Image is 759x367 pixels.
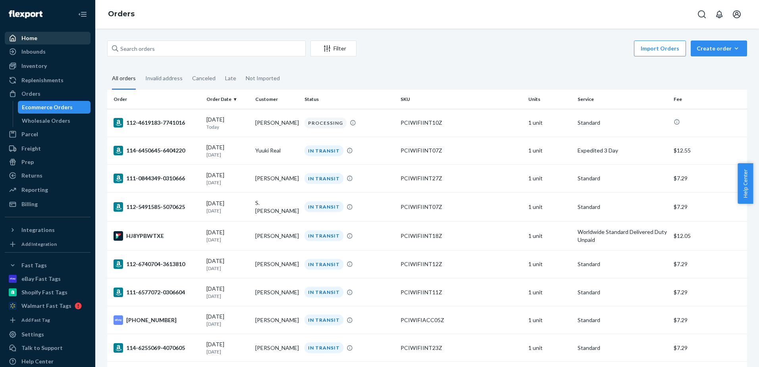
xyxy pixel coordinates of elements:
div: Late [225,68,236,89]
a: Parcel [5,128,91,141]
div: [PHONE_NUMBER] [114,315,200,325]
div: [DATE] [206,171,249,186]
td: 1 unit [525,250,574,278]
td: 1 unit [525,109,574,137]
div: Inventory [21,62,47,70]
div: Reporting [21,186,48,194]
div: PCIWIFIINT07Z [401,203,522,211]
td: $12.05 [670,221,747,250]
div: Create order [697,44,741,52]
div: 112-6740704-3613810 [114,259,200,269]
td: [PERSON_NAME] [252,250,301,278]
div: Integrations [21,226,55,234]
th: Fee [670,90,747,109]
div: [DATE] [206,199,249,214]
td: 1 unit [525,192,574,221]
td: 1 unit [525,278,574,306]
p: [DATE] [206,348,249,355]
a: Billing [5,198,91,211]
div: Inbounds [21,48,46,56]
td: 1 unit [525,334,574,362]
a: Talk to Support [5,342,91,354]
div: Customer [255,96,298,102]
div: IN TRANSIT [304,342,343,353]
p: [DATE] [206,265,249,272]
td: [PERSON_NAME] [252,334,301,362]
a: Home [5,32,91,44]
div: IN TRANSIT [304,173,343,184]
td: $7.29 [670,306,747,334]
a: Inbounds [5,45,91,58]
a: Shopify Fast Tags [5,286,91,299]
p: [DATE] [206,151,249,158]
div: 112-5491585-5070625 [114,202,200,212]
div: [DATE] [206,143,249,158]
div: Orders [21,90,40,98]
div: Settings [21,330,44,338]
div: 112-4619183-7741016 [114,118,200,127]
div: Replenishments [21,76,64,84]
div: IN TRANSIT [304,230,343,241]
td: [PERSON_NAME] [252,278,301,306]
th: Status [301,90,397,109]
p: Standard [578,260,667,268]
div: HJ8YPBWTXE [114,231,200,241]
button: Close Navigation [75,6,91,22]
a: Walmart Fast Tags [5,299,91,312]
div: PROCESSING [304,118,347,128]
button: Open account menu [729,6,745,22]
div: IN TRANSIT [304,201,343,212]
a: Ecommerce Orders [18,101,91,114]
a: Settings [5,328,91,341]
a: Orders [108,10,135,18]
div: [DATE] [206,340,249,355]
button: Help Center [738,163,753,204]
div: Ecommerce Orders [22,103,73,111]
a: Freight [5,142,91,155]
div: [DATE] [206,228,249,243]
div: IN TRANSIT [304,315,343,325]
td: $7.29 [670,164,747,192]
div: PCIWIFIINT12Z [401,260,522,268]
p: [DATE] [206,179,249,186]
p: Standard [578,119,667,127]
div: 114-6255069-4070605 [114,343,200,353]
td: $7.29 [670,250,747,278]
div: Billing [21,200,38,208]
div: PCIWIFIINT27Z [401,174,522,182]
div: Not Imported [246,68,280,89]
div: PCIWIFIINT23Z [401,344,522,352]
div: PCIWIFIACC05Z [401,316,522,324]
div: PCIWIFIINT18Z [401,232,522,240]
div: IN TRANSIT [304,287,343,297]
div: 111-0844349-0310666 [114,174,200,183]
button: Filter [310,41,356,56]
th: Units [525,90,574,109]
td: [PERSON_NAME] [252,221,301,250]
td: Yuuki Real [252,137,301,164]
a: Inventory [5,60,91,72]
td: $7.29 [670,278,747,306]
div: All orders [112,68,136,90]
td: $7.29 [670,192,747,221]
p: Standard [578,344,667,352]
ol: breadcrumbs [102,3,141,26]
td: 1 unit [525,164,574,192]
p: [DATE] [206,321,249,327]
td: [PERSON_NAME] [252,164,301,192]
div: Prep [21,158,34,166]
div: [DATE] [206,285,249,299]
button: Import Orders [634,41,686,56]
div: Wholesale Orders [22,117,70,125]
div: 114-6450645-6404220 [114,146,200,155]
div: Add Integration [21,241,57,247]
div: Add Fast Tag [21,317,50,323]
div: [DATE] [206,257,249,272]
button: Integrations [5,224,91,236]
div: Home [21,34,37,42]
td: S. [PERSON_NAME] [252,192,301,221]
div: Filter [311,44,356,52]
p: Today [206,124,249,130]
td: $7.29 [670,334,747,362]
button: Fast Tags [5,259,91,272]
